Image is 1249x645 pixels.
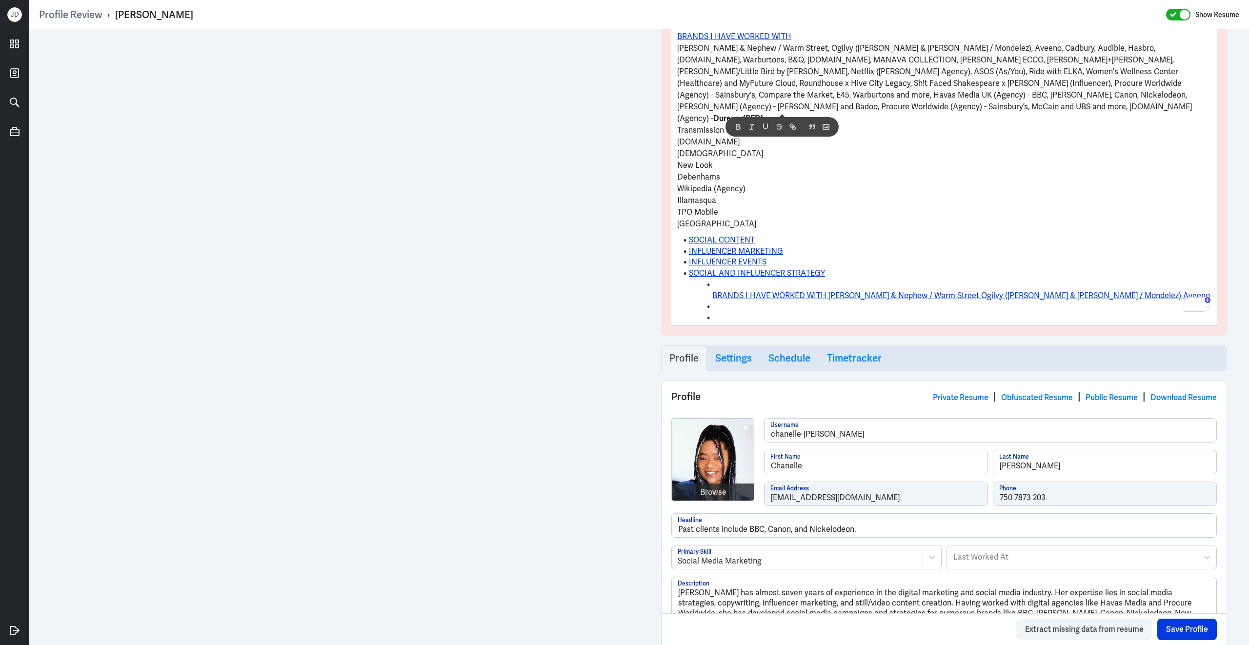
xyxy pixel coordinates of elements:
[677,206,1211,218] p: TPO Mobile
[993,482,1216,505] input: Phone
[715,352,752,364] h3: Settings
[677,160,1211,171] p: New Look
[1150,392,1217,403] a: Download Resume
[689,268,825,278] a: SOCIAL AND INFLUENCER STRATEGY
[672,419,754,501] img: channel-burrows.jpg
[827,352,882,364] h3: Timetracker
[765,482,987,505] input: Email Address
[765,419,1216,442] input: Username
[102,8,115,21] p: ›
[677,136,1211,148] p: [DOMAIN_NAME]
[768,352,810,364] h3: Schedule
[1157,619,1217,640] button: Save Profile
[677,148,1211,160] p: [DEMOGRAPHIC_DATA]
[115,8,193,21] div: [PERSON_NAME]
[1016,619,1152,640] button: Extract missing data from resume
[677,171,1211,183] p: Debenhams
[689,235,755,245] a: SOCIAL CONTENT
[933,392,988,403] a: Private Resume
[689,246,783,256] a: INFLUENCER MARKETING
[933,389,1217,404] div: | | |
[677,42,1211,124] p: [PERSON_NAME] & Nephew / Warm Street, Ogilvy ([PERSON_NAME] & [PERSON_NAME] / Mondelez), Aveeno, ...
[677,195,1211,206] p: Illamasqua
[713,113,764,123] strong: Durex x (RED)
[677,31,791,41] a: BRANDS I HAVE WORKED WITH
[672,514,1216,537] input: Headline
[689,257,766,267] a: INFLUENCER EVENTS
[669,352,699,364] h3: Profile
[700,486,726,498] div: Browse
[993,450,1216,474] input: Last Name
[51,39,617,635] iframe: https://ppcdn.hiredigital.com/register/b789809a/resumes/736415948/Chanelle_Burrows_-_Resume.min.p...
[765,450,987,474] input: First Name
[7,7,22,22] div: J D
[1195,8,1239,21] label: Show Resume
[1001,392,1073,403] a: Obfuscated Resume
[677,124,1211,136] p: Transmission Roundhouse
[662,381,1227,413] div: Profile
[39,8,102,21] a: Profile Review
[677,183,1211,195] p: Wikipedia (Agency)
[677,218,1211,230] p: [GEOGRAPHIC_DATA]
[672,577,1216,632] textarea: [PERSON_NAME] has almost seven years of experience in the digital marketing and social media indu...
[1086,392,1138,403] a: Public Resume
